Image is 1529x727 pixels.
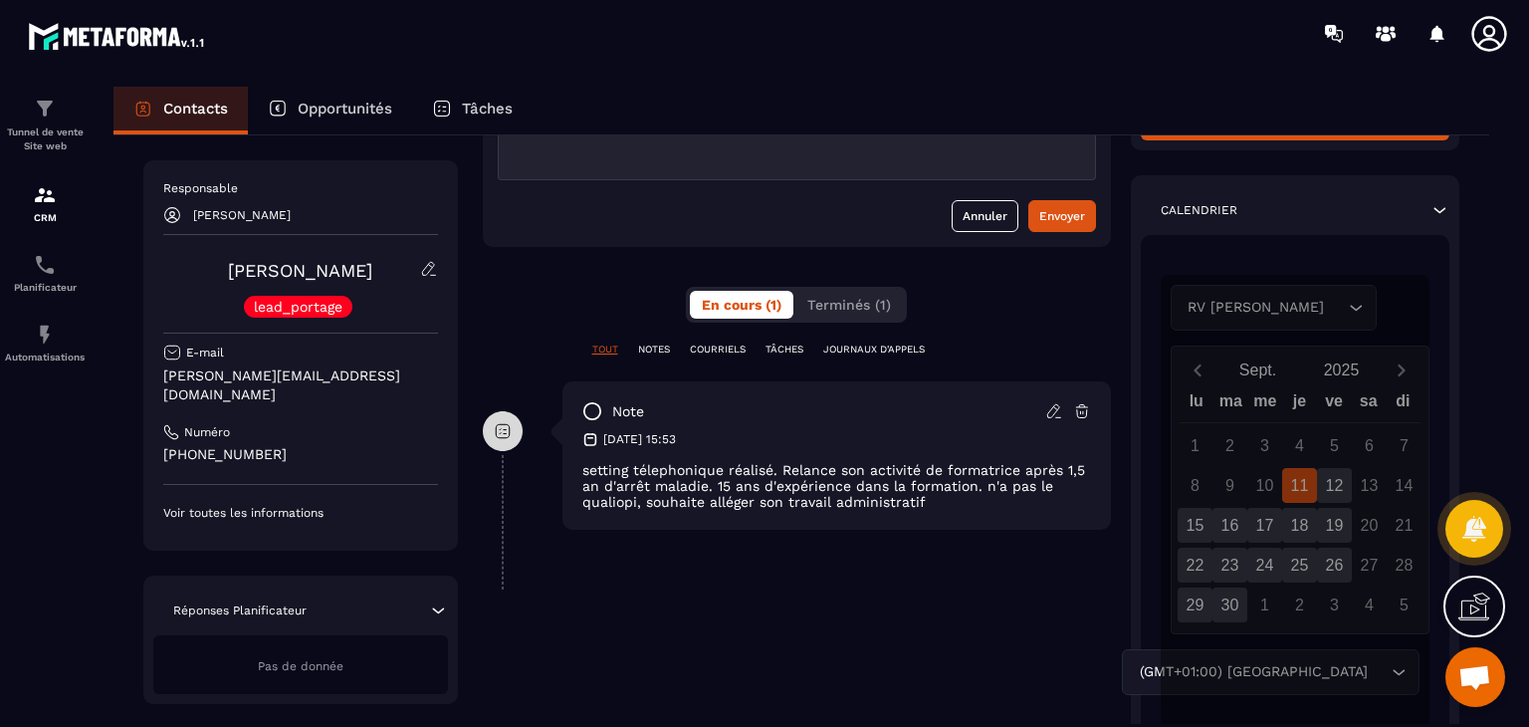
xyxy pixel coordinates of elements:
[33,323,57,347] img: automations
[1039,206,1085,226] div: Envoyer
[462,100,513,118] p: Tâches
[5,352,85,363] p: Automatisations
[582,462,1091,510] p: setting télephonique réalisé. Relance son activité de formatrice après 1,5 an d'arrêt maladie. 15...
[603,431,676,447] p: [DATE] 15:53
[163,366,438,404] p: [PERSON_NAME][EMAIL_ADDRESS][DOMAIN_NAME]
[248,87,412,134] a: Opportunités
[592,343,618,357] p: TOUT
[952,200,1018,232] button: Annuler
[1161,202,1237,218] p: Calendrier
[163,445,438,464] p: [PHONE_NUMBER]
[113,87,248,134] a: Contacts
[5,125,85,153] p: Tunnel de vente Site web
[5,212,85,223] p: CRM
[823,343,925,357] p: JOURNAUX D'APPELS
[765,343,803,357] p: TÂCHES
[298,100,392,118] p: Opportunités
[173,603,307,618] p: Réponses Planificateur
[1028,200,1096,232] button: Envoyer
[5,168,85,238] a: formationformationCRM
[1135,661,1372,683] span: (GMT+01:00) [GEOGRAPHIC_DATA]
[193,208,291,222] p: [PERSON_NAME]
[412,87,533,134] a: Tâches
[186,345,224,361] p: E-mail
[254,300,342,314] p: lead_portage
[612,402,644,421] p: note
[228,260,372,281] a: [PERSON_NAME]
[638,343,670,357] p: NOTES
[33,253,57,277] img: scheduler
[184,424,230,440] p: Numéro
[33,97,57,121] img: formation
[163,100,228,118] p: Contacts
[690,343,746,357] p: COURRIELS
[795,291,903,319] button: Terminés (1)
[1122,649,1420,695] div: Search for option
[1445,647,1505,707] div: Ouvrir le chat
[5,282,85,293] p: Planificateur
[5,82,85,168] a: formationformationTunnel de vente Site web
[807,297,891,313] span: Terminés (1)
[690,291,793,319] button: En cours (1)
[702,297,781,313] span: En cours (1)
[33,183,57,207] img: formation
[28,18,207,54] img: logo
[163,180,438,196] p: Responsable
[5,308,85,377] a: automationsautomationsAutomatisations
[5,238,85,308] a: schedulerschedulerPlanificateur
[258,659,343,673] span: Pas de donnée
[163,505,438,521] p: Voir toutes les informations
